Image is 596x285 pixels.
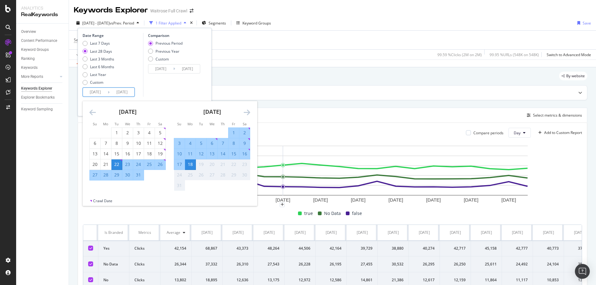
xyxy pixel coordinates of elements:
td: Selected. Tuesday, August 12, 2025 [196,149,207,159]
input: Start Date [83,88,108,96]
div: Move forward to switch to the next month. [244,109,250,116]
small: Mo [187,122,193,126]
div: plus [280,202,285,207]
div: 24 [133,161,144,167]
div: 42,717 [445,246,466,251]
small: Fr [232,122,235,126]
div: [DATE] [357,230,368,235]
div: Move backward to switch to the previous month. [89,109,96,116]
div: 15 [111,151,122,157]
div: Last Year [90,72,106,77]
div: 26,310 [228,261,248,267]
td: Not available. Wednesday, August 20, 2025 [207,159,218,170]
td: Choose Saturday, July 19, 2025 as your check-in date. It’s available. [155,149,166,159]
td: Selected. Sunday, August 3, 2025 [174,138,185,149]
small: Fr [147,122,151,126]
div: 27,455 [352,261,372,267]
text: [DATE] [313,198,328,203]
div: [DATE] [264,230,275,235]
td: Selected as end date. Monday, August 18, 2025 [185,159,196,170]
div: 13,320 [569,277,590,283]
div: 17 [133,151,144,157]
div: Content Performance [21,38,57,44]
td: Choose Friday, July 11, 2025 as your check-in date. It’s available. [144,138,155,149]
div: 12,972 [290,277,310,283]
td: Selected. Sunday, August 10, 2025 [174,149,185,159]
div: 1 [111,130,122,136]
div: Switch to Advanced Mode [547,52,591,57]
div: 25 [185,172,196,178]
div: Keywords [21,65,38,71]
svg: A chart. [83,143,577,205]
div: 40,274 [414,246,435,251]
span: By website [566,74,585,78]
div: 30 [239,172,250,178]
span: vs Prev. Period [110,20,134,26]
div: Open Intercom Messenger [575,264,590,279]
div: 11 [144,140,155,146]
span: Search Type [74,37,95,42]
text: [DATE] [276,198,290,203]
div: 19 [196,161,206,167]
div: Keyword Sampling [21,106,53,113]
div: 18 [144,151,155,157]
div: [DATE] [481,230,492,235]
div: 26 [155,161,165,167]
div: 12,636 [228,277,248,283]
td: Selected. Sunday, August 17, 2025 [174,159,185,170]
td: Selected. Friday, July 25, 2025 [144,159,155,170]
div: Keyword Groups [242,20,271,26]
div: Add to Custom Report [544,131,582,135]
div: 9 [239,140,250,146]
div: Explorer Bookmarks [21,94,55,101]
div: 14,861 [352,277,372,283]
div: 23 [239,161,250,167]
span: true [304,210,313,217]
div: 26,195 [321,261,341,267]
td: Choose Monday, July 21, 2025 as your check-in date. It’s available. [101,159,111,170]
div: Last 6 Months [83,64,114,69]
td: Selected. Saturday, July 26, 2025 [155,159,166,170]
div: 7 [101,140,111,146]
div: 26,344 [165,261,186,267]
td: Selected. Saturday, August 9, 2025 [239,138,250,149]
div: 16 [239,151,250,157]
a: Keyword Sampling [21,106,64,113]
div: 20 [207,161,217,167]
div: 18 [185,161,196,167]
div: Average [167,230,180,235]
td: Selected. Friday, August 8, 2025 [228,138,239,149]
div: Compare periods [473,130,503,136]
small: Tu [199,122,203,126]
td: Choose Saturday, July 5, 2025 as your check-in date. It’s available. [155,127,166,138]
div: 99.95 % URLs ( 548K on 548K ) [490,52,539,57]
div: 12 [196,151,206,157]
div: 28 [101,172,111,178]
div: 31 [133,172,144,178]
div: Waitrose Full Crawl [150,8,187,14]
div: Last 28 Days [83,49,114,54]
div: Previous Year [156,49,179,54]
div: [DATE] [543,230,554,235]
div: [DATE] [388,230,399,235]
div: 1 [228,130,239,136]
div: Calendar [83,101,257,198]
td: Selected. Thursday, August 14, 2025 [218,149,228,159]
div: 11,117 [507,277,528,283]
button: Apply [74,50,92,60]
div: 45,158 [476,246,497,251]
button: Save [575,18,591,28]
div: [DATE] [233,230,244,235]
div: 30 [122,172,133,178]
td: Clicks [129,241,160,256]
div: 21 [101,161,111,167]
div: 10 [174,151,185,157]
td: Selected. Thursday, July 31, 2025 [133,170,144,180]
td: No Data [98,256,129,272]
div: 26,228 [290,261,310,267]
div: 42,154 [165,246,186,251]
div: Custom [83,80,114,85]
td: Not available. Tuesday, August 19, 2025 [196,159,207,170]
div: Keyword Groups [21,47,49,53]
